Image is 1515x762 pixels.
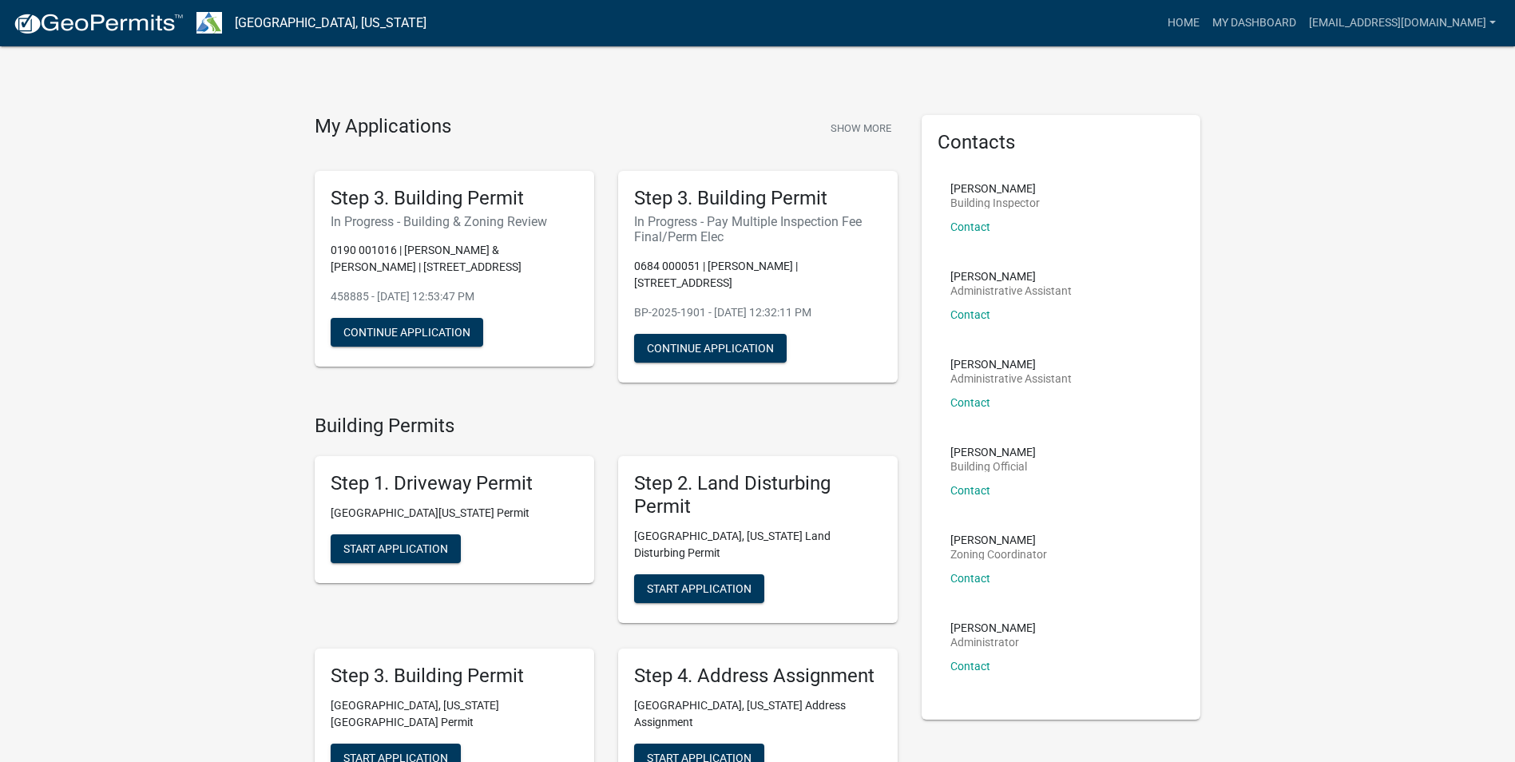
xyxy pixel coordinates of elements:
p: Building Official [950,461,1036,472]
p: Administrator [950,637,1036,648]
h5: Step 3. Building Permit [331,187,578,210]
a: Home [1161,8,1206,38]
h5: Step 3. Building Permit [331,665,578,688]
p: BP-2025-1901 - [DATE] 12:32:11 PM [634,304,882,321]
h5: Contacts [938,131,1185,154]
p: [GEOGRAPHIC_DATA], [US_STATE] Address Assignment [634,697,882,731]
a: Contact [950,484,990,497]
a: Contact [950,396,990,409]
p: [GEOGRAPHIC_DATA], [US_STATE][GEOGRAPHIC_DATA] Permit [331,697,578,731]
p: Administrative Assistant [950,373,1072,384]
p: [PERSON_NAME] [950,622,1036,633]
h5: Step 1. Driveway Permit [331,472,578,495]
button: Continue Application [634,334,787,363]
h4: My Applications [315,115,451,139]
h6: In Progress - Building & Zoning Review [331,214,578,229]
a: My Dashboard [1206,8,1303,38]
h5: Step 3. Building Permit [634,187,882,210]
p: [PERSON_NAME] [950,271,1072,282]
p: [PERSON_NAME] [950,534,1047,546]
button: Continue Application [331,318,483,347]
a: Contact [950,308,990,321]
a: Contact [950,660,990,673]
a: [EMAIL_ADDRESS][DOMAIN_NAME] [1303,8,1502,38]
p: Zoning Coordinator [950,549,1047,560]
span: Start Application [647,582,752,595]
p: [GEOGRAPHIC_DATA][US_STATE] Permit [331,505,578,522]
p: [PERSON_NAME] [950,359,1072,370]
h4: Building Permits [315,415,898,438]
p: Administrative Assistant [950,285,1072,296]
p: Building Inspector [950,197,1040,208]
button: Start Application [331,534,461,563]
p: [GEOGRAPHIC_DATA], [US_STATE] Land Disturbing Permit [634,528,882,562]
button: Start Application [634,574,764,603]
a: Contact [950,572,990,585]
h5: Step 4. Address Assignment [634,665,882,688]
p: 0190 001016 | [PERSON_NAME] & [PERSON_NAME] | [STREET_ADDRESS] [331,242,578,276]
button: Show More [824,115,898,141]
a: [GEOGRAPHIC_DATA], [US_STATE] [235,10,426,37]
span: Start Application [343,542,448,555]
a: Contact [950,220,990,233]
img: Troup County, Georgia [196,12,222,34]
h5: Step 2. Land Disturbing Permit [634,472,882,518]
p: 458885 - [DATE] 12:53:47 PM [331,288,578,305]
p: [PERSON_NAME] [950,183,1040,194]
h6: In Progress - Pay Multiple Inspection Fee Final/Perm Elec [634,214,882,244]
p: 0684 000051 | [PERSON_NAME] | [STREET_ADDRESS] [634,258,882,292]
p: [PERSON_NAME] [950,446,1036,458]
